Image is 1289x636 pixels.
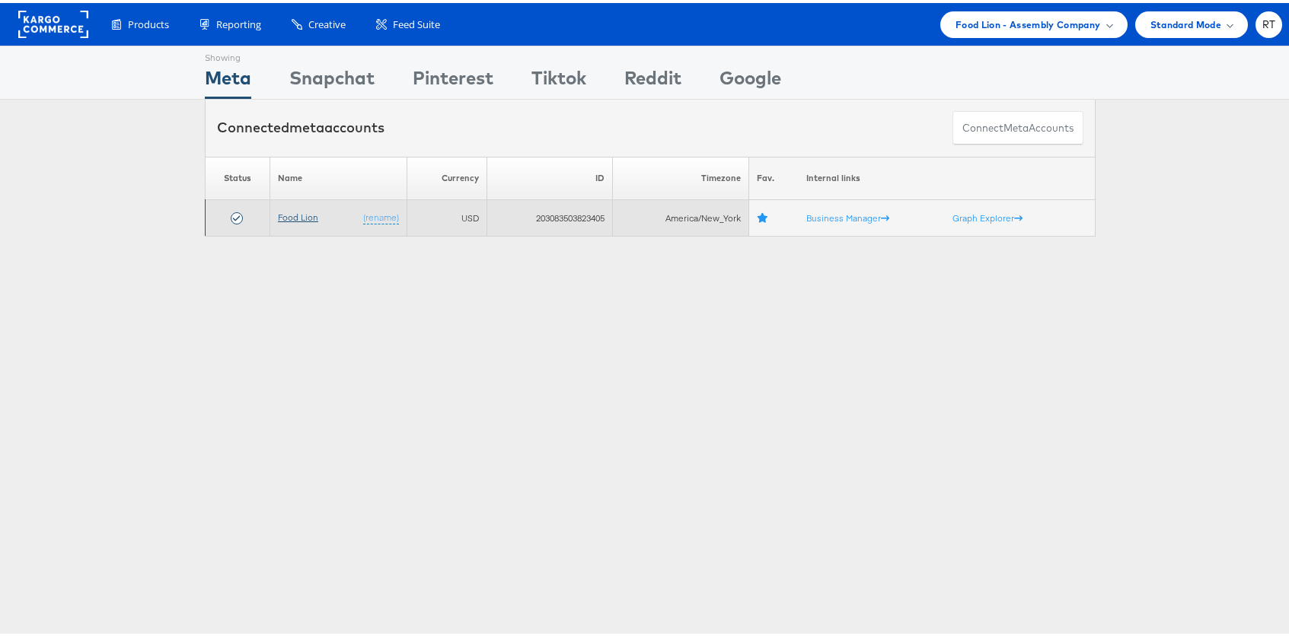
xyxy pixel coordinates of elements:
[363,208,399,221] a: (rename)
[205,43,251,62] div: Showing
[624,62,681,96] div: Reddit
[487,154,613,197] th: ID
[487,197,613,234] td: 203083503823405
[270,154,407,197] th: Name
[128,14,169,29] span: Products
[952,108,1083,142] button: ConnectmetaAccounts
[407,197,487,234] td: USD
[407,154,487,197] th: Currency
[216,14,261,29] span: Reporting
[289,116,324,133] span: meta
[1262,17,1276,27] span: RT
[952,209,1023,221] a: Graph Explorer
[205,62,251,96] div: Meta
[289,62,375,96] div: Snapchat
[956,14,1101,30] span: Food Lion - Assembly Company
[531,62,586,96] div: Tiktok
[613,197,749,234] td: America/New_York
[1003,118,1029,132] span: meta
[217,115,384,135] div: Connected accounts
[806,209,889,221] a: Business Manager
[393,14,440,29] span: Feed Suite
[413,62,493,96] div: Pinterest
[719,62,781,96] div: Google
[1150,14,1221,30] span: Standard Mode
[278,208,318,220] a: Food Lion
[206,154,270,197] th: Status
[613,154,749,197] th: Timezone
[308,14,346,29] span: Creative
